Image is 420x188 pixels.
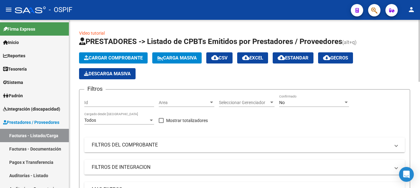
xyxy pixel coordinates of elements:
[157,55,197,61] span: Carga Masiva
[79,68,136,79] app-download-masive: Descarga masiva de comprobantes (adjuntos)
[84,85,106,93] h3: Filtros
[242,55,263,61] span: EXCEL
[159,100,209,105] span: Area
[279,100,285,105] span: No
[92,142,390,148] mat-panel-title: FILTROS DEL COMPROBANTE
[318,52,353,63] button: Gecros
[166,117,208,124] span: Mostrar totalizadores
[278,55,309,61] span: Estandar
[211,54,219,61] mat-icon: cloud_download
[278,54,285,61] mat-icon: cloud_download
[92,164,390,171] mat-panel-title: FILTROS DE INTEGRACION
[79,52,148,63] button: Cargar Comprobante
[3,52,25,59] span: Reportes
[3,39,19,46] span: Inicio
[323,55,348,61] span: Gecros
[84,71,131,77] span: Descarga Masiva
[3,106,60,112] span: Integración (discapacidad)
[84,55,143,61] span: Cargar Comprobante
[237,52,268,63] button: EXCEL
[3,66,27,72] span: Tesorería
[3,26,35,33] span: Firma Express
[79,31,105,36] a: Video tutorial
[242,54,250,61] mat-icon: cloud_download
[399,167,414,182] div: Open Intercom Messenger
[206,52,233,63] button: CSV
[84,160,405,175] mat-expansion-panel-header: FILTROS DE INTEGRACION
[79,37,342,46] span: PRESTADORES -> Listado de CPBTs Emitidos por Prestadores / Proveedores
[342,39,357,45] span: (alt+q)
[211,55,228,61] span: CSV
[323,54,330,61] mat-icon: cloud_download
[3,119,59,126] span: Prestadores / Proveedores
[3,92,23,99] span: Padrón
[79,68,136,79] button: Descarga Masiva
[219,100,269,105] span: Seleccionar Gerenciador
[49,3,72,17] span: - OSPIF
[3,79,23,86] span: Sistema
[5,6,12,13] mat-icon: menu
[84,138,405,152] mat-expansion-panel-header: FILTROS DEL COMPROBANTE
[84,118,96,123] span: Todos
[273,52,313,63] button: Estandar
[152,52,202,63] button: Carga Masiva
[408,6,415,13] mat-icon: person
